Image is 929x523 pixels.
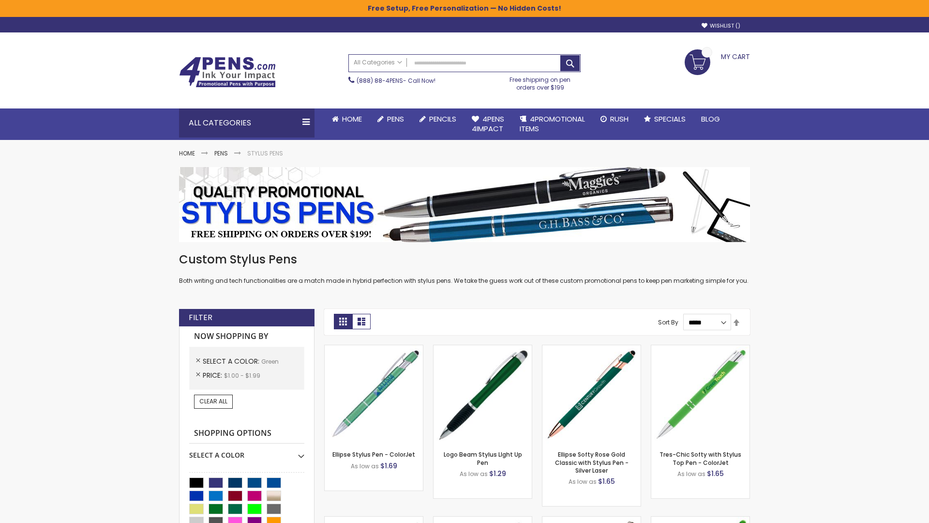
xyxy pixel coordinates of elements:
span: As low as [569,477,597,486]
img: Tres-Chic Softy with Stylus Top Pen - ColorJet-Green [651,345,749,444]
strong: Filter [189,312,212,323]
a: (888) 88-4PENS [357,77,403,85]
a: Specials [636,108,693,130]
a: Logo Beam Stylus LIght Up Pen-Green [434,345,532,353]
span: $1.69 [380,461,397,471]
strong: Now Shopping by [189,326,304,347]
div: Free shipping on pen orders over $199 [500,72,581,92]
a: Clear All [194,395,233,408]
a: Pencils [412,108,464,130]
a: Blog [693,108,728,130]
span: Blog [701,114,720,124]
span: $1.65 [598,477,615,486]
span: Pencils [429,114,456,124]
span: Rush [610,114,629,124]
a: Wishlist [702,22,740,30]
a: All Categories [349,55,407,71]
a: Home [324,108,370,130]
a: Ellipse Softy Rose Gold Classic with Stylus Pen - Silver Laser-Green [542,345,641,353]
strong: Grid [334,314,352,329]
a: Tres-Chic Softy with Stylus Top Pen - ColorJet [659,450,741,466]
a: Home [179,149,195,157]
span: Home [342,114,362,124]
span: All Categories [354,59,402,66]
strong: Stylus Pens [247,149,283,157]
label: Sort By [658,318,678,326]
a: Ellipse Stylus Pen - ColorJet-Green [325,345,423,353]
span: - Call Now! [357,77,435,85]
span: 4PROMOTIONAL ITEMS [520,114,585,134]
div: Both writing and tech functionalities are a match made in hybrid perfection with stylus pens. We ... [179,252,750,285]
img: Ellipse Softy Rose Gold Classic with Stylus Pen - Silver Laser-Green [542,345,641,444]
img: Ellipse Stylus Pen - ColorJet-Green [325,345,423,444]
span: Specials [654,114,686,124]
a: Rush [593,108,636,130]
img: 4Pens Custom Pens and Promotional Products [179,57,276,88]
a: Tres-Chic Softy with Stylus Top Pen - ColorJet-Green [651,345,749,353]
a: Ellipse Softy Rose Gold Classic with Stylus Pen - Silver Laser [555,450,629,474]
span: As low as [460,470,488,478]
span: Green [261,357,279,366]
a: 4PROMOTIONALITEMS [512,108,593,140]
span: Pens [387,114,404,124]
a: Pens [370,108,412,130]
span: 4Pens 4impact [472,114,504,134]
a: Pens [214,149,228,157]
span: As low as [677,470,705,478]
img: Logo Beam Stylus LIght Up Pen-Green [434,345,532,444]
span: Select A Color [203,356,261,366]
a: Logo Beam Stylus LIght Up Pen [444,450,522,466]
span: Price [203,370,224,380]
img: Stylus Pens [179,167,750,242]
a: Ellipse Stylus Pen - ColorJet [332,450,415,459]
span: Clear All [199,397,227,405]
span: $1.65 [707,469,724,478]
span: $1.29 [489,469,506,478]
a: 4Pens4impact [464,108,512,140]
h1: Custom Stylus Pens [179,252,750,267]
div: Select A Color [189,444,304,460]
span: $1.00 - $1.99 [224,371,260,380]
strong: Shopping Options [189,423,304,444]
span: As low as [351,462,379,470]
div: All Categories [179,108,315,138]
